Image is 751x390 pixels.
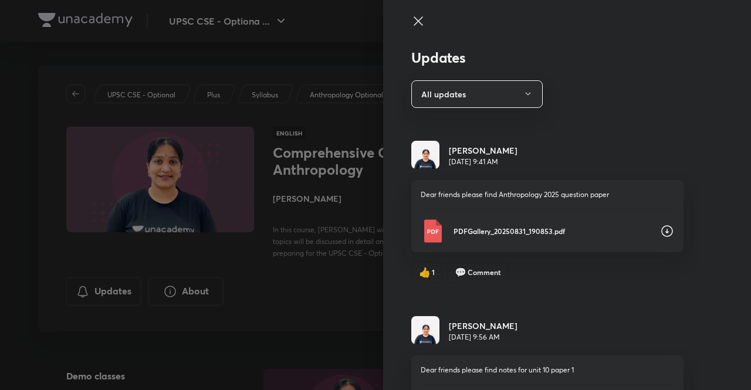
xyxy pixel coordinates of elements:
p: PDFGallery_20250831_190853.pdf [454,226,651,236]
p: [DATE] 9:56 AM [449,332,517,342]
h6: [PERSON_NAME] [449,144,517,157]
img: Pdf [421,219,444,243]
span: Comment [468,267,500,277]
span: 1 [432,267,435,277]
p: [DATE] 9:41 AM [449,157,517,167]
h6: [PERSON_NAME] [449,320,517,332]
p: Dear friends please find Anthropology 2025 question paper [421,189,674,200]
span: like [419,267,431,277]
img: Avatar [411,316,439,344]
span: comment [455,267,466,277]
p: Dear friends please find notes for unit 10 paper 1 [421,365,674,375]
h3: Updates [411,49,684,66]
button: All updates [411,80,543,108]
img: Avatar [411,141,439,169]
